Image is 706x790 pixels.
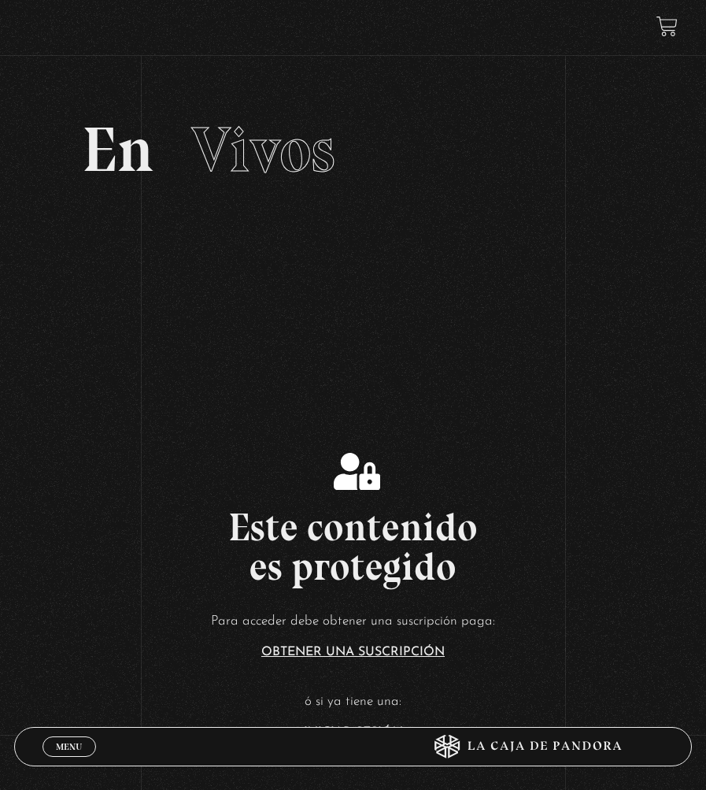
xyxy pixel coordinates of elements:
[56,742,82,751] span: Menu
[261,646,445,658] a: Obtener una suscripción
[191,112,335,187] span: Vivos
[51,755,88,766] span: Cerrar
[656,16,678,37] a: View your shopping cart
[304,726,403,739] a: Iniciar Sesión
[82,118,624,181] h2: En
